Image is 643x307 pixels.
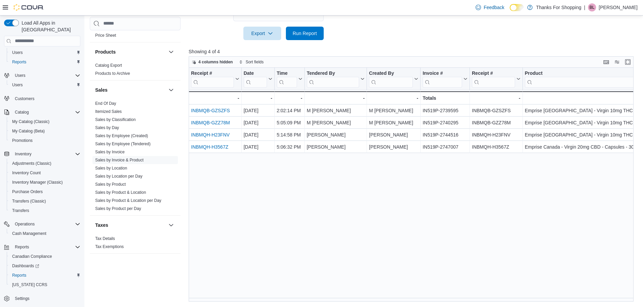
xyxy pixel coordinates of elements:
[9,118,52,126] a: My Catalog (Classic)
[95,149,125,155] span: Sales by Invoice
[7,280,83,289] button: [US_STATE] CCRS
[95,133,148,138] a: Sales by Employee (Created)
[369,131,418,139] div: [PERSON_NAME]
[95,236,115,241] span: Tax Details
[423,143,467,151] div: IN519P-2747007
[95,117,136,122] a: Sales by Classification
[95,236,115,241] a: Tax Details
[95,174,142,179] a: Sales by Location per Day
[484,4,504,11] span: Feedback
[276,70,302,87] button: Time
[9,159,54,167] a: Adjustments (Classic)
[14,4,44,11] img: Cova
[9,281,50,289] a: [US_STATE] CCRS
[369,106,418,115] div: M [PERSON_NAME]
[191,70,239,87] button: Receipt #
[276,70,297,87] div: Time
[7,196,83,206] button: Transfers (Classic)
[423,119,467,127] div: IN519P-2740295
[510,4,524,11] input: Dark Mode
[243,131,272,139] div: [DATE]
[1,71,83,80] button: Users
[7,229,83,238] button: Cash Management
[9,207,32,215] a: Transfers
[95,142,151,146] a: Sales by Employee (Tendered)
[15,110,29,115] span: Catalog
[246,59,264,65] span: Sort fields
[9,197,80,205] span: Transfers (Classic)
[276,119,302,127] div: 5:05:09 PM
[599,3,638,11] p: [PERSON_NAME]
[369,119,418,127] div: M [PERSON_NAME]
[9,271,80,279] span: Reports
[276,143,302,151] div: 5:06:32 PM
[472,131,520,139] div: INBMQH-H23FNV
[90,99,181,215] div: Sales
[9,178,80,186] span: Inventory Manager (Classic)
[95,87,166,93] button: Sales
[12,220,37,228] button: Operations
[9,159,80,167] span: Adjustments (Classic)
[472,70,515,87] div: Receipt #
[276,94,302,102] div: -
[423,70,462,76] div: Invoice #
[9,136,80,145] span: Promotions
[95,125,119,130] a: Sales by Day
[243,27,281,40] button: Export
[12,108,80,116] span: Catalog
[9,58,29,66] a: Reports
[12,59,26,65] span: Reports
[9,197,49,205] a: Transfers (Classic)
[306,94,365,102] div: -
[95,71,130,76] a: Products to Archive
[12,198,46,204] span: Transfers (Classic)
[624,58,632,66] button: Enter fullscreen
[95,198,161,203] span: Sales by Product & Location per Day
[9,49,80,57] span: Users
[423,70,462,87] div: Invoice #
[9,252,55,260] a: Canadian Compliance
[9,81,25,89] a: Users
[7,178,83,187] button: Inventory Manager (Classic)
[167,86,175,94] button: Sales
[12,108,31,116] button: Catalog
[369,70,418,87] button: Created By
[7,117,83,126] button: My Catalog (Classic)
[12,208,29,213] span: Transfers
[12,50,23,55] span: Users
[12,119,50,124] span: My Catalog (Classic)
[7,252,83,261] button: Canadian Compliance
[472,143,520,151] div: INBMQH-H3567Z
[243,70,267,76] div: Date
[536,3,581,11] p: Thanks For Shopping
[95,101,116,106] span: End Of Day
[15,221,35,227] span: Operations
[306,143,365,151] div: [PERSON_NAME]
[276,70,297,76] div: Time
[189,48,638,55] p: Showing 4 of 4
[1,94,83,103] button: Customers
[12,189,43,194] span: Purchase Orders
[12,71,80,80] span: Users
[7,159,83,168] button: Adjustments (Classic)
[198,59,233,65] span: 4 columns hidden
[473,1,507,14] a: Feedback
[9,118,80,126] span: My Catalog (Classic)
[472,70,515,76] div: Receipt #
[243,94,272,102] div: -
[191,120,230,125] a: INBMQB-GZZ78M
[243,106,272,115] div: [DATE]
[95,222,166,228] button: Taxes
[12,150,34,158] button: Inventory
[12,128,45,134] span: My Catalog (Beta)
[590,3,595,11] span: Bl
[95,244,124,249] a: Tax Exemptions
[306,131,365,139] div: [PERSON_NAME]
[276,106,302,115] div: 2:02:14 PM
[286,27,324,40] button: Run Report
[19,20,80,33] span: Load All Apps in [GEOGRAPHIC_DATA]
[472,70,520,87] button: Receipt #
[584,3,585,11] p: |
[7,80,83,90] button: Users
